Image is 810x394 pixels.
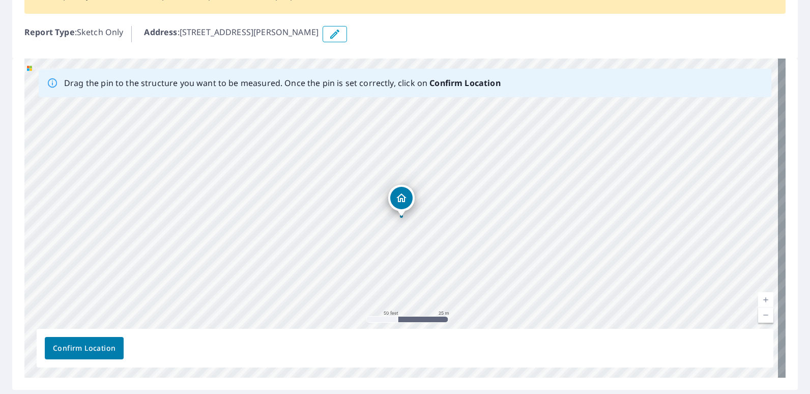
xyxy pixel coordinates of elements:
span: Confirm Location [53,342,115,355]
b: Report Type [24,26,75,38]
b: Address [144,26,177,38]
a: Current Level 19, Zoom Out [758,307,773,323]
a: Current Level 19, Zoom In [758,292,773,307]
div: Dropped pin, building 1, Residential property, 274 Robinson Rd Grand Cane, LA 71032 [388,185,415,216]
p: : [STREET_ADDRESS][PERSON_NAME] [144,26,319,42]
p: : Sketch Only [24,26,123,42]
p: Drag the pin to the structure you want to be measured. Once the pin is set correctly, click on [64,77,501,89]
button: Confirm Location [45,337,124,359]
b: Confirm Location [429,77,500,89]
